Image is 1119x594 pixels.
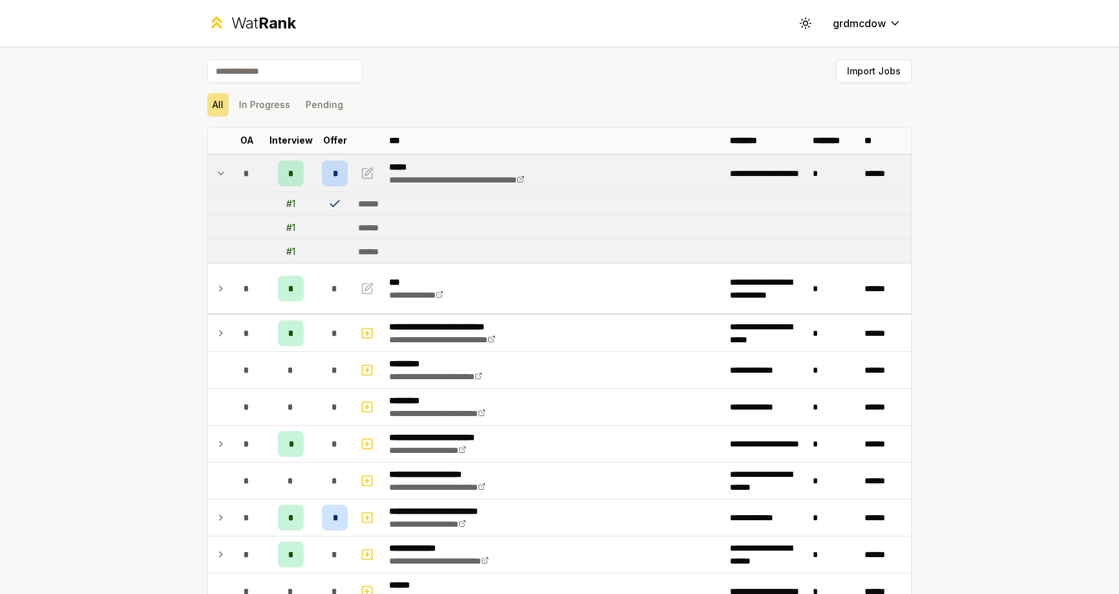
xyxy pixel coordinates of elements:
button: All [207,93,229,116]
span: grdmcdow [833,16,886,31]
button: Import Jobs [836,60,912,83]
div: # 1 [286,221,295,234]
p: Offer [323,134,347,147]
button: Pending [300,93,348,116]
div: # 1 [286,197,295,210]
div: Wat [231,13,296,34]
button: grdmcdow [822,12,912,35]
p: Interview [269,134,313,147]
button: In Progress [234,93,295,116]
span: Rank [258,14,296,32]
a: WatRank [207,13,296,34]
div: # 1 [286,245,295,258]
p: OA [240,134,254,147]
